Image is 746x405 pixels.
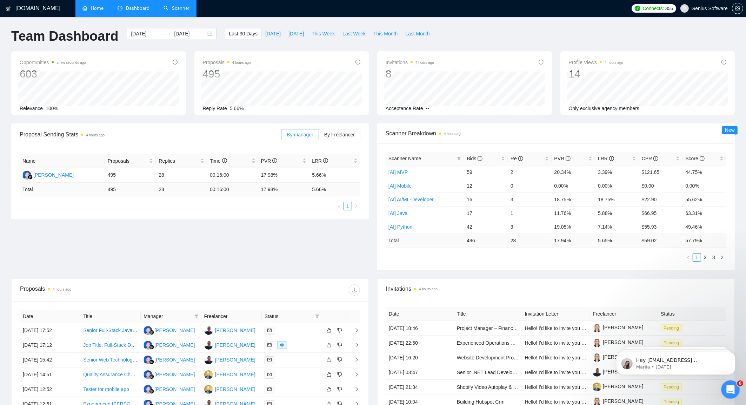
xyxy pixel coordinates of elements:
[653,156,658,161] span: info-circle
[721,380,740,399] iframe: Intercom live chat
[661,399,685,404] a: Pending
[700,156,705,161] span: info-circle
[156,168,207,183] td: 28
[337,204,341,208] span: left
[388,183,412,189] a: [AI] Mobile
[518,156,523,161] span: info-circle
[6,193,115,235] div: Доброго дня! Хотіли дізнатися, чи встигли ви застосувати рекомендації з консультації з Марією? Бу...
[285,28,308,39] button: [DATE]
[426,106,429,111] span: --
[267,387,272,391] span: mail
[552,179,595,193] td: 0.00%
[83,342,222,348] a: Job Title: Full-Stack Developer/Team for Med Spa AI SaaS MVP
[309,183,360,196] td: 5.66 %
[144,371,195,377] a: AA[PERSON_NAME]
[144,342,195,347] a: AA[PERSON_NAME]
[20,106,43,111] span: Relevance
[56,61,86,65] time: a few seconds ago
[324,132,355,137] span: By Freelancer
[467,156,482,161] span: Bids
[258,168,309,183] td: 17.98%
[593,324,601,332] img: c1V6kvjE5jH_MnQrXnzJIOqY9zDLkxzevNsWH5yQaHzU3ee0HKkRnmSaRNnTfswj8Q
[401,28,433,39] button: Last Month
[457,325,606,331] a: Project Manager – Finance-Oriented Teams (~15 hrs/week, Remote)
[682,179,726,193] td: 0.00%
[593,368,601,377] img: c1t7J8lcOha1VTBYA8F7xp2kCq4GchQTyP1vIss6H4C3uNcb5OG9JlyrdJsuBFvk-H
[386,129,726,138] span: Scanner Breakdown
[204,357,255,362] a: SL[PERSON_NAME]
[120,227,132,238] button: Send a message…
[204,342,255,347] a: SL[PERSON_NAME]
[159,157,199,165] span: Replies
[464,220,508,234] td: 42
[457,340,549,346] a: Experienced Operations Manager Needed
[478,156,482,161] span: info-circle
[388,169,408,175] a: [AI] MVP
[593,325,643,330] a: [PERSON_NAME]
[682,193,726,206] td: 55.62%
[287,132,313,137] span: By manager
[352,202,360,210] li: Next Page
[83,328,264,333] a: Senior Full-Stack JavaScript Engineer for a University-Led Scientific Research Hub
[639,220,683,234] td: $55.93
[6,148,115,177] div: Доречі, нещодавно у вас була консультація з Марією. Чи вдалося імплементувати її рекомендації?Add...
[635,6,640,11] img: upwork-logo.png
[386,106,423,111] span: Acceptance Rate
[455,153,462,164] span: filter
[464,165,508,179] td: 59
[144,327,195,333] a: AA[PERSON_NAME]
[566,156,571,161] span: info-circle
[595,206,639,220] td: 5.88%
[327,357,332,363] span: like
[508,206,552,220] td: 1
[369,28,401,39] button: This Month
[464,193,508,206] td: 16
[6,215,134,227] textarea: Message…
[693,254,701,261] a: 1
[149,389,154,394] img: gigradar-bm.png
[131,30,163,38] input: Start date
[643,5,664,12] span: Connects:
[386,234,464,247] td: Total
[215,341,255,349] div: [PERSON_NAME]
[593,383,601,391] img: c1I7L2NwrNAKPZHw0IdNa0JddWA7Idmv_3BNJEHZLMJm3M5YlEHIRBlX4ChELNSAF1
[149,359,154,364] img: gigradar-bm.png
[210,158,227,164] span: Time
[373,30,398,38] span: This Month
[154,385,195,393] div: [PERSON_NAME]
[718,253,726,262] button: right
[552,165,595,179] td: 20.34%
[33,230,39,235] button: Gif picker
[415,61,434,65] time: 4 hours ago
[193,311,200,322] span: filter
[45,230,50,235] button: Start recording
[215,326,255,334] div: [PERSON_NAME]
[457,399,505,405] a: Building Hubspot Crm
[126,5,149,11] span: Dashboard
[22,171,31,180] img: AA
[154,341,195,349] div: [PERSON_NAME]
[261,158,278,164] span: PVR
[20,154,105,168] th: Name
[464,179,508,193] td: 12
[34,9,65,16] p: Active 3h ago
[325,326,333,335] button: like
[732,6,743,11] span: setting
[144,326,152,335] img: AA
[194,314,199,318] span: filter
[639,179,683,193] td: $0.00
[215,385,255,393] div: [PERSON_NAME]
[539,60,544,65] span: info-circle
[710,254,718,261] a: 3
[593,354,643,360] a: [PERSON_NAME]
[222,158,227,163] span: info-circle
[20,58,86,67] span: Opportunities
[144,357,195,362] a: AA[PERSON_NAME]
[149,330,154,335] img: gigradar-bm.png
[166,31,171,36] span: to
[344,202,352,210] li: 1
[154,356,195,364] div: [PERSON_NAME]
[16,21,27,32] img: Profile image for Mariia
[552,193,595,206] td: 18.75%
[718,253,726,262] li: Next Page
